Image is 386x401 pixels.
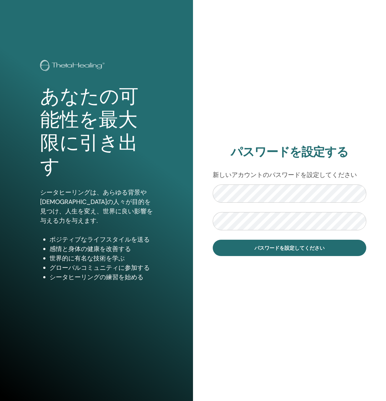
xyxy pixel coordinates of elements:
button: パスワードを設定してください [213,240,366,256]
li: シータヒーリングの練習を始める [50,272,153,282]
li: ポジティブなライフスタイルを送る [50,235,153,244]
p: シータヒーリングは、あらゆる背景や[DEMOGRAPHIC_DATA]の人々が目的を見つけ、人生を変え、世界に良い影響を与える力を与えます. [40,188,153,225]
h2: パスワードを設定する [213,145,366,159]
li: 世界的に有名な技術を学ぶ [50,254,153,263]
h1: あなたの可能性を最大限に引き出す [40,85,153,179]
p: 新しいアカウントのパスワードを設定してください [213,170,366,179]
span: パスワードを設定してください [254,245,325,251]
li: グローバルコミュニティに参加する [50,263,153,272]
li: 感情と身体の健康を改善する [50,244,153,254]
